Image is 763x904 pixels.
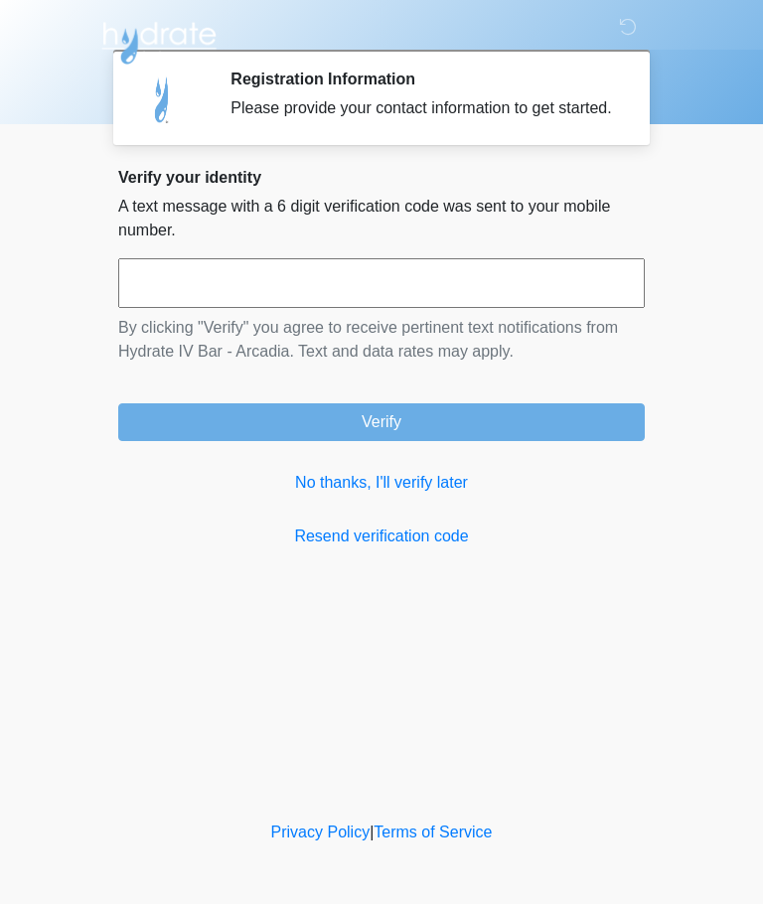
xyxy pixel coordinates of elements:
a: Terms of Service [374,824,492,840]
div: Please provide your contact information to get started. [230,96,615,120]
a: Resend verification code [118,525,645,548]
a: Privacy Policy [271,824,371,840]
p: By clicking "Verify" you agree to receive pertinent text notifications from Hydrate IV Bar - Arca... [118,316,645,364]
button: Verify [118,403,645,441]
h2: Verify your identity [118,168,645,187]
a: | [370,824,374,840]
a: No thanks, I'll verify later [118,471,645,495]
p: A text message with a 6 digit verification code was sent to your mobile number. [118,195,645,242]
img: Agent Avatar [133,70,193,129]
img: Hydrate IV Bar - Arcadia Logo [98,15,220,66]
